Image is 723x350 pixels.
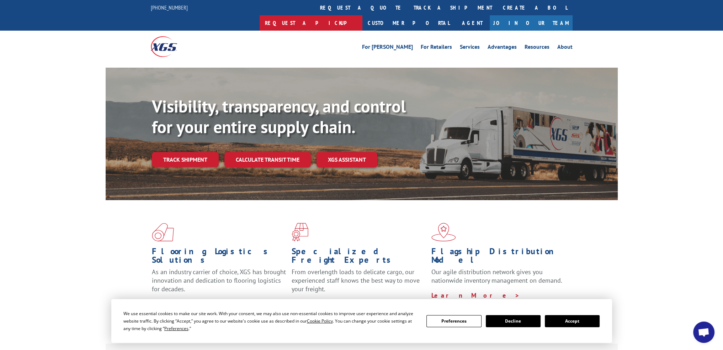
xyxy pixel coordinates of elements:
[224,152,311,167] a: Calculate transit time
[317,152,377,167] a: XGS ASSISTANT
[693,322,714,343] div: Open chat
[490,15,573,31] a: Join Our Team
[431,291,520,299] a: Learn More >
[151,4,188,11] a: [PHONE_NUMBER]
[307,318,333,324] span: Cookie Policy
[292,268,426,299] p: From overlength loads to delicate cargo, our experienced staff knows the best way to move your fr...
[152,95,406,138] b: Visibility, transparency, and control for your entire supply chain.
[152,268,286,293] span: As an industry carrier of choice, XGS has brought innovation and dedication to flooring logistics...
[557,44,573,52] a: About
[292,223,308,241] img: xgs-icon-focused-on-flooring-red
[164,325,188,331] span: Preferences
[545,315,600,327] button: Accept
[152,223,174,241] img: xgs-icon-total-supply-chain-intelligence-red
[455,15,490,31] a: Agent
[362,15,455,31] a: Customer Portal
[421,44,452,52] a: For Retailers
[431,247,566,268] h1: Flagship Distribution Model
[123,310,418,332] div: We use essential cookies to make our site work. With your consent, we may also use non-essential ...
[460,44,480,52] a: Services
[292,247,426,268] h1: Specialized Freight Experts
[152,152,219,167] a: Track shipment
[525,44,549,52] a: Resources
[111,299,612,343] div: Cookie Consent Prompt
[426,315,481,327] button: Preferences
[431,223,456,241] img: xgs-icon-flagship-distribution-model-red
[486,315,541,327] button: Decline
[431,268,562,284] span: Our agile distribution network gives you nationwide inventory management on demand.
[362,44,413,52] a: For [PERSON_NAME]
[488,44,517,52] a: Advantages
[152,247,286,268] h1: Flooring Logistics Solutions
[260,15,362,31] a: Request a pickup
